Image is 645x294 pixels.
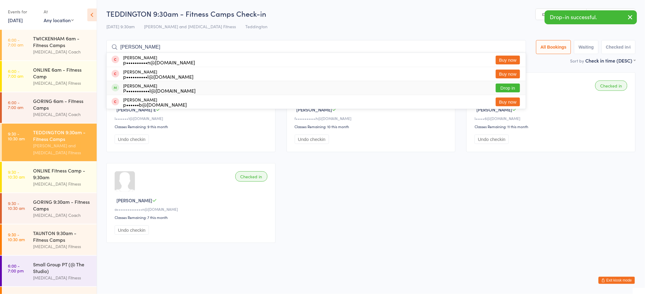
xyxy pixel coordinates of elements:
[33,230,92,243] div: TAUNTON 9:30am - Fitness Camps
[115,225,149,235] button: Undo checkin
[2,61,97,92] a: 6:00 -7:00 amONLINE 6am - Fitness Camp[MEDICAL_DATA] Fitness
[115,116,269,121] div: l•••••••1@[DOMAIN_NAME]
[106,40,526,54] input: Search
[33,35,92,48] div: TWICKENHAM 6am - Fitness Camps
[8,100,23,110] time: 6:00 - 7:00 am
[2,193,97,224] a: 9:30 -10:30 amGORING 9:30am - Fitness Camps[MEDICAL_DATA] Coach
[295,135,329,144] button: Undo checkin
[599,277,635,284] button: Exit kiosk mode
[123,69,193,79] div: [PERSON_NAME]
[2,224,97,255] a: 9:30 -10:30 amTAUNTON 9:30am - Fitness Camps[MEDICAL_DATA] Fitness
[115,124,269,129] div: Classes Remaining: 9 this month
[33,80,92,87] div: [MEDICAL_DATA] Fitness
[123,60,195,65] div: p••••••••••n@[DOMAIN_NAME]
[536,40,571,54] button: All Bookings
[123,83,196,93] div: [PERSON_NAME]
[295,116,449,121] div: f•••••••••••h@[DOMAIN_NAME]
[8,131,25,141] time: 9:30 - 10:30 am
[475,124,629,129] div: Classes Remaining: 11 this month
[2,162,97,193] a: 9:30 -10:30 amONLINE Fitness Camp - 9:30am[MEDICAL_DATA] Fitness
[545,10,637,24] div: Drop-in successful.
[496,84,520,92] button: Drop in
[8,232,25,242] time: 9:30 - 10:30 am
[44,17,74,23] div: Any location
[144,23,236,29] span: [PERSON_NAME] and [MEDICAL_DATA] Fitness
[8,69,23,78] time: 6:00 - 7:00 am
[123,102,187,107] div: p••••••b@[DOMAIN_NAME]
[115,207,269,212] div: a••••••••••••••n@[DOMAIN_NAME]
[245,23,267,29] span: Teddington
[44,7,74,17] div: At
[33,212,92,219] div: [MEDICAL_DATA] Coach
[8,37,23,47] time: 6:00 - 7:00 am
[595,80,627,91] div: Checked in
[2,30,97,60] a: 6:00 -7:00 amTWICKENHAM 6am - Fitness Camps[MEDICAL_DATA] Coach
[33,97,92,111] div: GORING 6am - Fitness Camps
[570,58,584,64] label: Sort by
[586,57,636,64] div: Check in time (DESC)
[33,180,92,187] div: [MEDICAL_DATA] Fitness
[116,197,152,203] span: [PERSON_NAME]
[295,124,449,129] div: Classes Remaining: 10 this month
[496,70,520,78] button: Buy now
[475,135,509,144] button: Undo checkin
[116,106,156,113] span: [PERSON_NAME] E
[475,116,629,121] div: l•••••6@[DOMAIN_NAME]
[106,9,636,19] h2: TEDDINGTON 9:30am - Fitness Camps Check-in
[115,215,269,220] div: Classes Remaining: 7 this month
[8,17,23,23] a: [DATE]
[33,142,92,156] div: [PERSON_NAME] and [MEDICAL_DATA] Fitness
[106,23,135,29] span: [DATE] 9:30am
[123,88,196,93] div: P•••••••••••l@[DOMAIN_NAME]
[123,97,187,107] div: [PERSON_NAME]
[33,198,92,212] div: GORING 9:30am - Fitness Camps
[33,66,92,80] div: ONLINE 6am - Fitness Camp
[123,55,195,65] div: [PERSON_NAME]
[8,7,38,17] div: Events for
[33,274,92,281] div: [MEDICAL_DATA] Fitness
[574,40,598,54] button: Waiting
[2,92,97,123] a: 6:00 -7:00 amGORING 6am - Fitness Camps[MEDICAL_DATA] Coach
[8,201,25,210] time: 9:30 - 10:30 am
[8,263,24,273] time: 6:00 - 7:00 pm
[2,124,97,161] a: 9:30 -10:30 amTEDDINGTON 9:30am - Fitness Camps[PERSON_NAME] and [MEDICAL_DATA] Fitness
[602,40,636,54] button: Checked in4
[33,243,92,250] div: [MEDICAL_DATA] Fitness
[297,106,332,113] span: [PERSON_NAME]
[33,167,92,180] div: ONLINE Fitness Camp - 9:30am
[476,106,512,113] span: [PERSON_NAME]
[115,135,149,144] button: Undo checkin
[33,111,92,118] div: [MEDICAL_DATA] Coach
[235,171,267,182] div: Checked in
[33,48,92,55] div: [MEDICAL_DATA] Coach
[2,256,97,286] a: 6:00 -7:00 pmSmall Group PT (@ The Studio)[MEDICAL_DATA] Fitness
[123,74,193,79] div: p••••••••••l@[DOMAIN_NAME]
[8,169,25,179] time: 9:30 - 10:30 am
[629,45,631,50] div: 4
[496,56,520,64] button: Buy now
[33,129,92,142] div: TEDDINGTON 9:30am - Fitness Camps
[496,97,520,106] button: Buy now
[33,261,92,274] div: Small Group PT (@ The Studio)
